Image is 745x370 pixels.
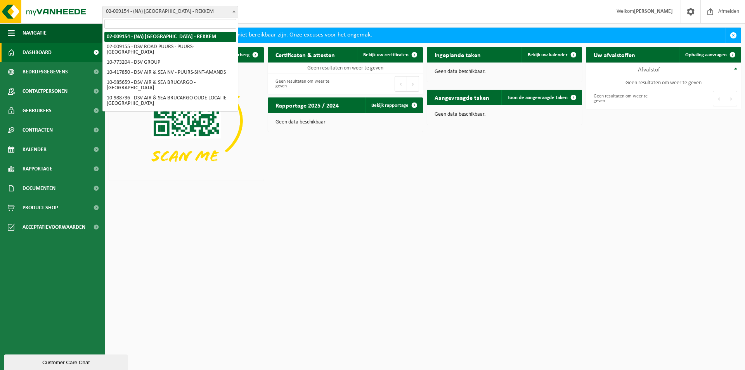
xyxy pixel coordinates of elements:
h2: Certificaten & attesten [268,47,343,62]
span: Product Shop [23,198,58,217]
span: 02-009154 - (NA) DSV ROAD NV - REKKEM [102,6,238,17]
strong: [PERSON_NAME] [634,9,673,14]
button: Previous [395,76,407,92]
a: Ophaling aanvragen [679,47,740,63]
span: Gebruikers [23,101,52,120]
h2: Uw afvalstoffen [586,47,643,62]
p: Geen data beschikbaar. [435,69,574,75]
li: 02-009155 - DSV ROAD PUURS - PUURS-[GEOGRAPHIC_DATA] [104,42,236,57]
button: Next [725,91,737,106]
span: Dashboard [23,43,52,62]
p: Geen data beschikbaar [275,120,415,125]
span: Acceptatievoorwaarden [23,217,85,237]
button: Next [407,76,419,92]
span: 02-009154 - (NA) DSV ROAD NV - REKKEM [103,6,238,17]
span: Afvalstof [638,67,660,73]
a: Bekijk uw kalender [521,47,581,63]
a: Bekijk uw certificaten [357,47,422,63]
h2: Ingeplande taken [427,47,489,62]
li: 10-985659 - DSV AIR & SEA BRUCARGO - [GEOGRAPHIC_DATA] [104,78,236,93]
span: Navigatie [23,23,47,43]
span: Toon de aangevraagde taken [508,95,568,100]
a: Toon de aangevraagde taken [501,90,581,105]
td: Geen resultaten om weer te geven [586,77,741,88]
span: Bedrijfsgegevens [23,62,68,82]
li: 10-988736 - DSV AIR & SEA BRUCARGO OUDE LOCATIE - [GEOGRAPHIC_DATA] [104,93,236,109]
h2: Aangevraagde taken [427,90,497,105]
img: Download de VHEPlus App [109,63,264,179]
h2: Rapportage 2025 / 2024 [268,97,347,113]
span: Contracten [23,120,53,140]
div: Deze avond zal MyVanheede van 18u tot 21u niet bereikbaar zijn. Onze excuses voor het ongemak. [123,28,726,43]
span: Verberg [232,52,249,57]
li: 10-417850 - DSV AIR & SEA NV - PUURS-SINT-AMANDS [104,68,236,78]
p: Geen data beschikbaar. [435,112,574,117]
li: 10-773204 - DSV GROUP [104,57,236,68]
a: Bekijk rapportage [365,97,422,113]
span: Kalender [23,140,47,159]
button: Previous [713,91,725,106]
span: Documenten [23,179,55,198]
span: Bekijk uw certificaten [363,52,409,57]
div: Geen resultaten om weer te geven [590,90,660,107]
iframe: chat widget [4,353,130,370]
div: Geen resultaten om weer te geven [272,75,341,92]
span: Contactpersonen [23,82,68,101]
span: Bekijk uw kalender [528,52,568,57]
span: Ophaling aanvragen [685,52,727,57]
li: 02-011215 - DSV AIR & SEA [GEOGRAPHIC_DATA] - [GEOGRAPHIC_DATA] [104,109,236,124]
button: Verberg [226,47,263,63]
td: Geen resultaten om weer te geven [268,63,423,73]
span: Rapportage [23,159,52,179]
li: 02-009154 - (NA) [GEOGRAPHIC_DATA] - REKKEM [104,32,236,42]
